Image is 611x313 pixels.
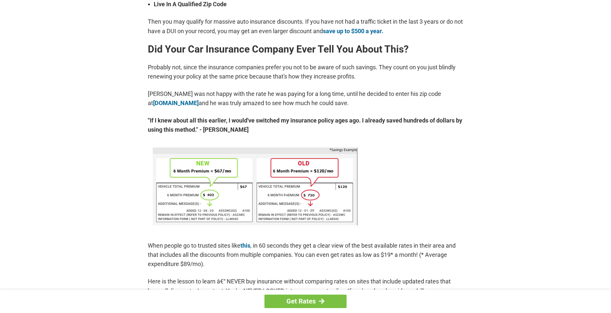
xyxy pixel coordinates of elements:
img: savings [153,147,357,225]
p: Probably not, since the insurance companies prefer you not to be aware of such savings. They coun... [148,63,463,81]
a: Get Rates [264,295,347,308]
a: save up to $500 a year. [323,28,383,34]
p: Here is the lesson to learn â€“ NEVER buy insurance without comparing rates on sites that include... [148,277,463,304]
p: [PERSON_NAME] was not happy with the rate he was paying for a long time, until he decided to ente... [148,89,463,108]
a: [DOMAIN_NAME] [153,100,199,106]
a: this [240,242,250,249]
strong: "If I knew about all this earlier, I would've switched my insurance policy ages ago. I already sa... [148,116,463,134]
p: Then you may qualify for massive auto insurance discounts. If you have not had a traffic ticket i... [148,17,463,35]
p: When people go to trusted sites like , in 60 seconds they get a clear view of the best available ... [148,241,463,269]
h2: Did Your Car Insurance Company Ever Tell You About This? [148,44,463,55]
